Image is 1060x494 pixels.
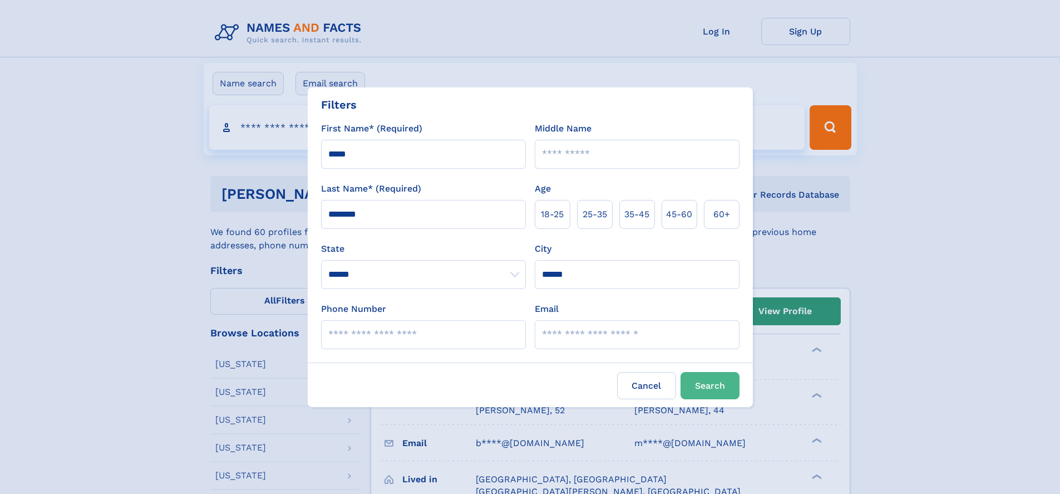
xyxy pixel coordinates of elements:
[321,182,421,195] label: Last Name* (Required)
[535,242,551,256] label: City
[535,302,559,316] label: Email
[681,372,739,399] button: Search
[666,208,692,221] span: 45‑60
[617,372,676,399] label: Cancel
[321,242,526,256] label: State
[583,208,607,221] span: 25‑35
[321,302,386,316] label: Phone Number
[713,208,730,221] span: 60+
[321,96,357,113] div: Filters
[535,182,551,195] label: Age
[535,122,591,135] label: Middle Name
[624,208,649,221] span: 35‑45
[321,122,422,135] label: First Name* (Required)
[541,208,564,221] span: 18‑25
